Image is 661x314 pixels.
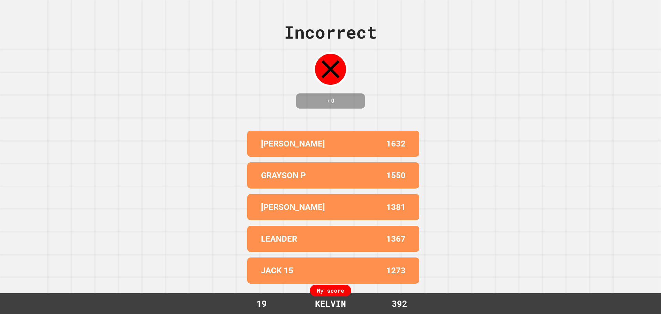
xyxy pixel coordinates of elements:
p: JACK 15 [261,264,293,277]
div: 392 [374,297,425,310]
p: 1550 [386,169,406,182]
div: My score [310,285,351,296]
p: 1367 [386,233,406,245]
p: [PERSON_NAME] [261,201,325,213]
p: 1273 [386,264,406,277]
div: KELVIN [308,297,353,310]
p: [PERSON_NAME] [261,138,325,150]
p: LEANDER [261,233,297,245]
p: 1381 [386,201,406,213]
h4: + 0 [303,97,358,105]
div: Incorrect [284,19,377,45]
p: GRAYSON P [261,169,306,182]
p: 1632 [386,138,406,150]
div: 19 [236,297,287,310]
